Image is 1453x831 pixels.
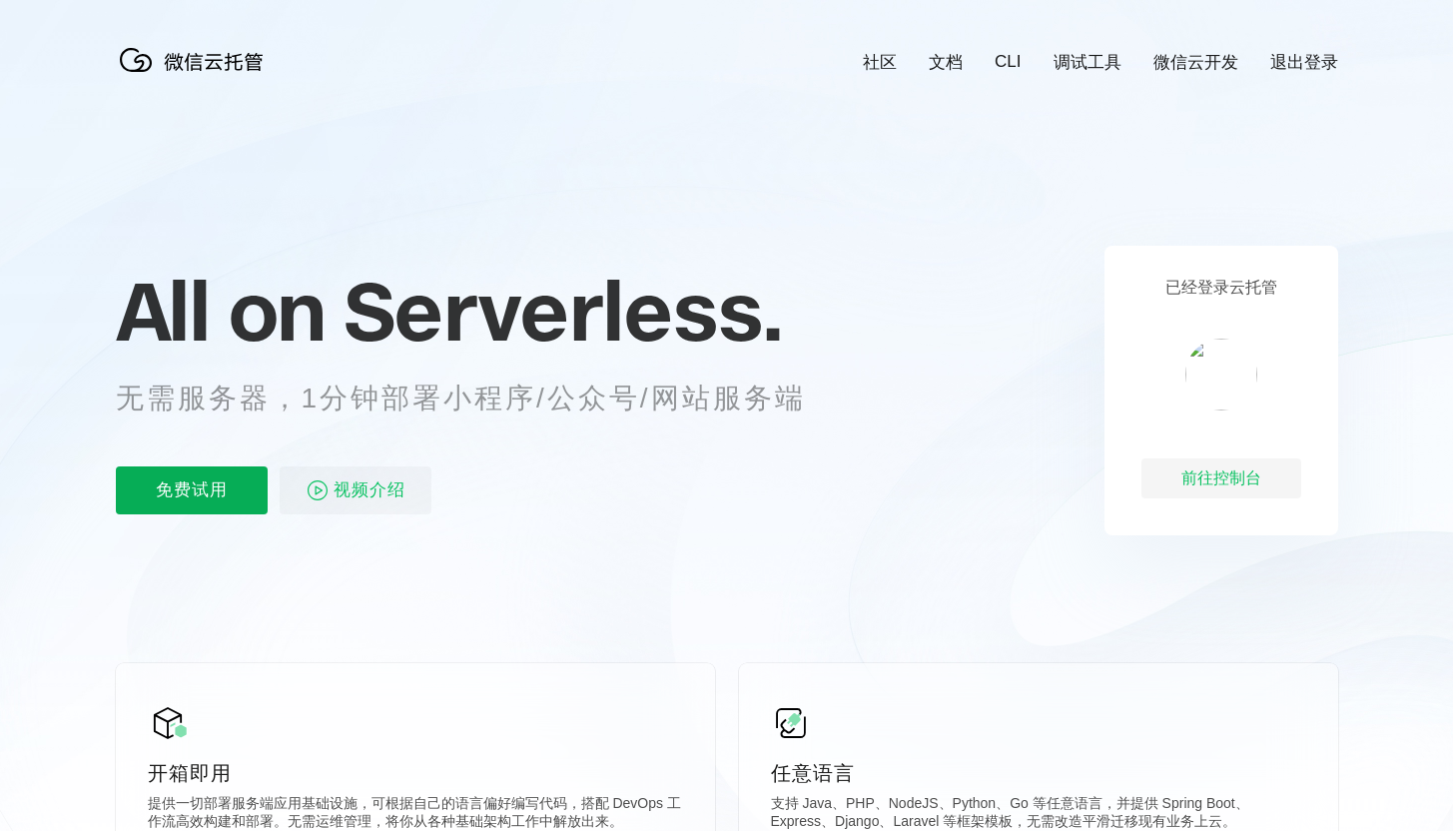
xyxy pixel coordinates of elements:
img: 微信云托管 [116,40,276,80]
p: 无需服务器，1分钟部署小程序/公众号/网站服务端 [116,379,843,418]
a: 微信云开发 [1153,51,1238,74]
p: 免费试用 [116,466,268,514]
span: All on [116,261,325,361]
a: 社区 [863,51,897,74]
span: Serverless. [344,261,782,361]
p: 已经登录云托管 [1165,278,1277,299]
a: 文档 [929,51,963,74]
a: 退出登录 [1270,51,1338,74]
span: 视频介绍 [334,466,405,514]
div: 前往控制台 [1141,458,1301,498]
p: 开箱即用 [148,759,683,787]
p: 任意语言 [771,759,1306,787]
a: 调试工具 [1054,51,1121,74]
a: CLI [995,52,1021,72]
img: video_play.svg [306,478,330,502]
a: 微信云托管 [116,66,276,83]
